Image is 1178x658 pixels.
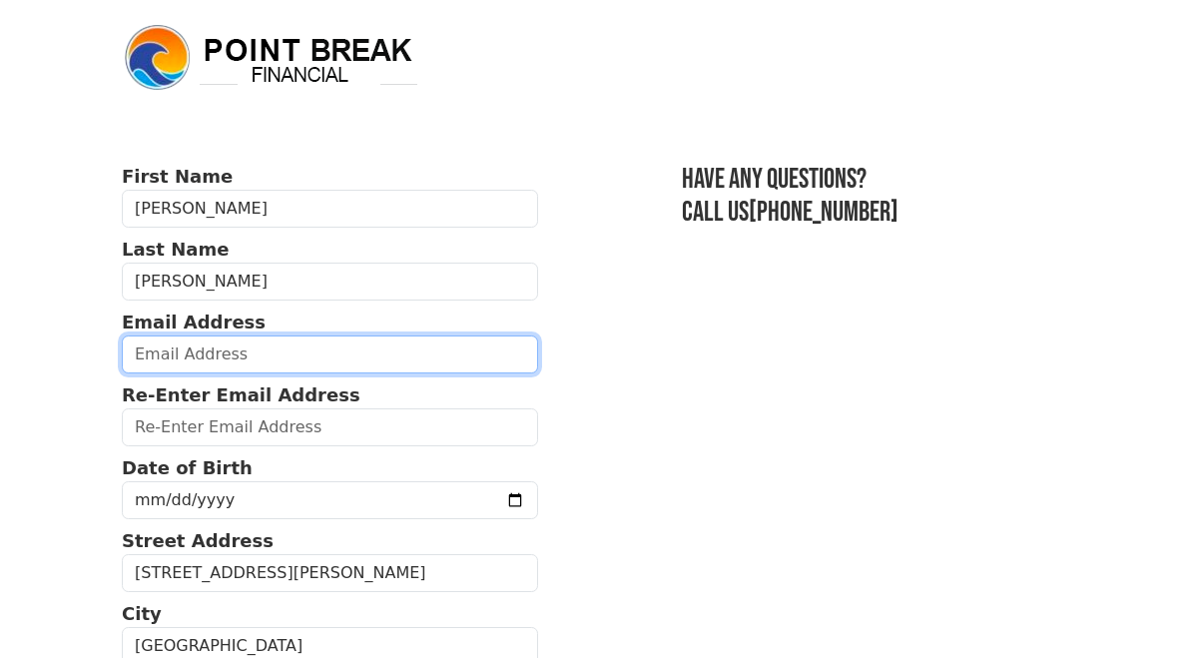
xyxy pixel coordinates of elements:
[122,312,266,332] strong: Email Address
[122,263,538,301] input: Last Name
[122,603,162,624] strong: City
[682,196,1056,229] h3: Call us
[122,22,421,94] img: logo.png
[749,196,898,229] a: [PHONE_NUMBER]
[682,163,1056,196] h3: Have any questions?
[122,239,229,260] strong: Last Name
[122,335,538,373] input: Email Address
[122,530,274,551] strong: Street Address
[122,384,360,405] strong: Re-Enter Email Address
[122,408,538,446] input: Re-Enter Email Address
[122,554,538,592] input: Street Address
[122,190,538,228] input: First Name
[122,457,253,478] strong: Date of Birth
[122,166,233,187] strong: First Name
